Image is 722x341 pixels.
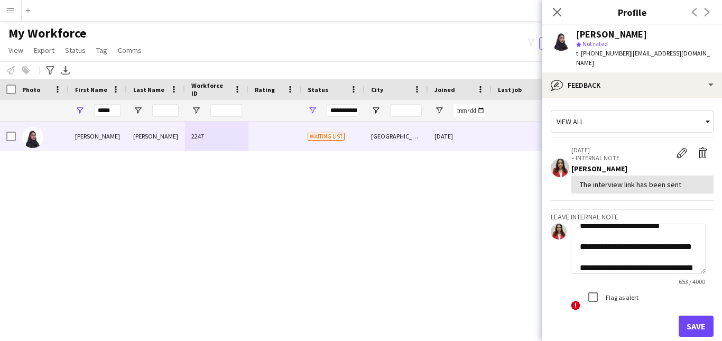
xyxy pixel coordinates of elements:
p: [DATE] [571,146,671,154]
div: [DATE] [428,122,492,151]
button: Open Filter Menu [308,106,317,115]
input: Last Name Filter Input [152,104,179,117]
h3: Leave internal note [551,212,714,222]
button: Open Filter Menu [191,106,201,115]
button: Open Filter Menu [434,106,444,115]
span: First Name [75,86,107,94]
input: Joined Filter Input [453,104,485,117]
span: Last Name [133,86,164,94]
button: Open Filter Menu [133,106,143,115]
div: [GEOGRAPHIC_DATA] [365,122,428,151]
app-action-btn: Advanced filters [44,64,57,77]
a: Status [61,43,90,57]
a: Export [30,43,59,57]
span: Last job [498,86,522,94]
span: View all [557,117,584,126]
button: Open Filter Menu [371,106,381,115]
span: Rating [255,86,275,94]
span: Workforce ID [191,81,229,97]
img: Anusha Sohail [22,127,43,148]
h3: Profile [542,5,722,19]
div: Feedback [542,72,722,98]
span: | [EMAIL_ADDRESS][DOMAIN_NAME] [576,49,710,67]
button: Everyone2,362 [539,37,592,50]
label: Flag as alert [604,293,638,301]
span: Export [34,45,54,55]
span: Joined [434,86,455,94]
span: 653 / 4000 [670,278,714,285]
a: Comms [114,43,146,57]
span: City [371,86,383,94]
div: The interview link has been sent [580,180,705,189]
button: Save [679,316,714,337]
input: City Filter Input [390,104,422,117]
div: [PERSON_NAME] [576,30,647,39]
span: ! [571,301,580,310]
a: View [4,43,27,57]
p: – INTERNAL NOTE [571,154,671,162]
span: Waiting list [308,133,345,141]
span: Status [308,86,328,94]
button: Open Filter Menu [75,106,85,115]
span: Photo [22,86,40,94]
span: Not rated [582,40,608,48]
app-action-btn: Export XLSX [59,64,72,77]
span: t. [PHONE_NUMBER] [576,49,631,57]
a: Tag [92,43,112,57]
input: First Name Filter Input [94,104,121,117]
div: [PERSON_NAME] [69,122,127,151]
div: [PERSON_NAME] [571,164,714,173]
span: Status [65,45,86,55]
span: Tag [96,45,107,55]
input: Workforce ID Filter Input [210,104,242,117]
span: View [8,45,23,55]
span: Comms [118,45,142,55]
span: My Workforce [8,25,86,41]
div: 2247 [185,122,248,151]
div: [PERSON_NAME] [127,122,185,151]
